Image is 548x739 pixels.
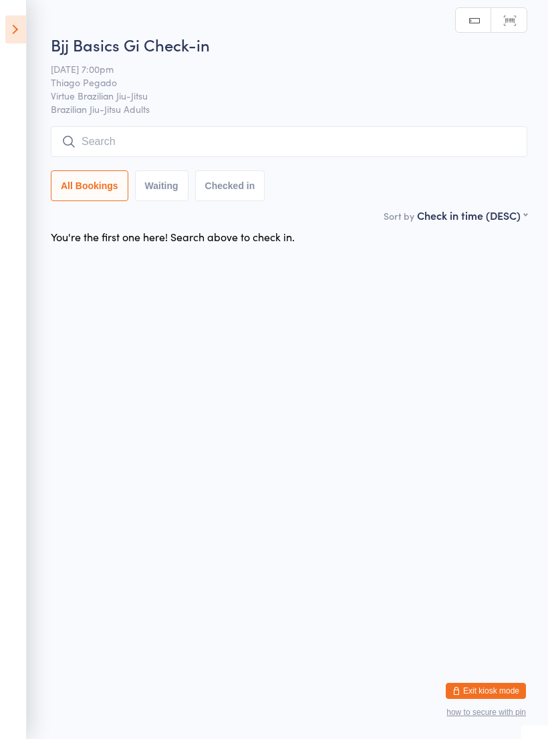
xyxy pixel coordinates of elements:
[51,76,507,89] span: Thiago Pegado
[417,208,527,223] div: Check in time (DESC)
[135,170,188,201] button: Waiting
[51,126,527,157] input: Search
[195,170,265,201] button: Checked in
[51,170,128,201] button: All Bookings
[51,62,507,76] span: [DATE] 7:00pm
[51,102,527,116] span: Brazilian Jiu-Jitsu Adults
[51,89,507,102] span: Virtue Brazilian Jiu-Jitsu
[51,33,527,55] h2: Bjj Basics Gi Check-in
[51,229,295,244] div: You're the first one here! Search above to check in.
[384,209,414,223] label: Sort by
[446,708,526,717] button: how to secure with pin
[446,683,526,699] button: Exit kiosk mode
